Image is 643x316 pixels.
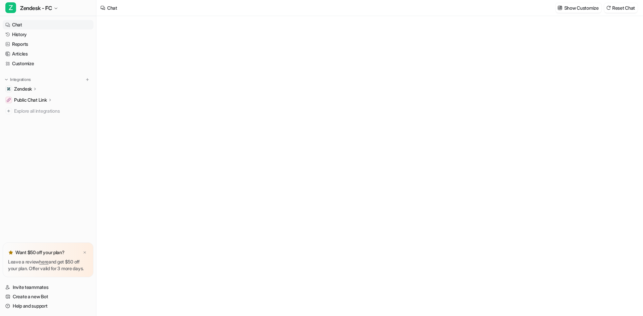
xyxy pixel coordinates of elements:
img: Public Chat Link [7,98,11,102]
button: Reset Chat [604,3,638,13]
a: Articles [3,49,93,59]
img: explore all integrations [5,108,12,114]
a: Chat [3,20,93,29]
p: Leave a review and get $50 off your plan. Offer valid for 3 more days. [8,258,88,272]
p: Zendesk [14,86,32,92]
p: Want $50 off your plan? [15,249,65,256]
button: Show Customize [556,3,601,13]
span: Z [5,2,16,13]
div: Chat [107,4,117,11]
a: here [39,259,49,265]
img: expand menu [4,77,9,82]
a: Invite teammates [3,283,93,292]
img: star [8,250,13,255]
a: Create a new Bot [3,292,93,301]
a: Reports [3,39,93,49]
a: Explore all integrations [3,106,93,116]
img: menu_add.svg [85,77,90,82]
button: Integrations [3,76,33,83]
p: Integrations [10,77,31,82]
img: reset [606,5,611,10]
span: Explore all integrations [14,106,91,116]
a: Help and support [3,301,93,311]
p: Show Customize [564,4,599,11]
a: Customize [3,59,93,68]
span: Zendesk - FC [20,3,52,13]
img: customize [558,5,562,10]
img: x [83,250,87,255]
img: Zendesk [7,87,11,91]
p: Public Chat Link [14,97,47,103]
a: History [3,30,93,39]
